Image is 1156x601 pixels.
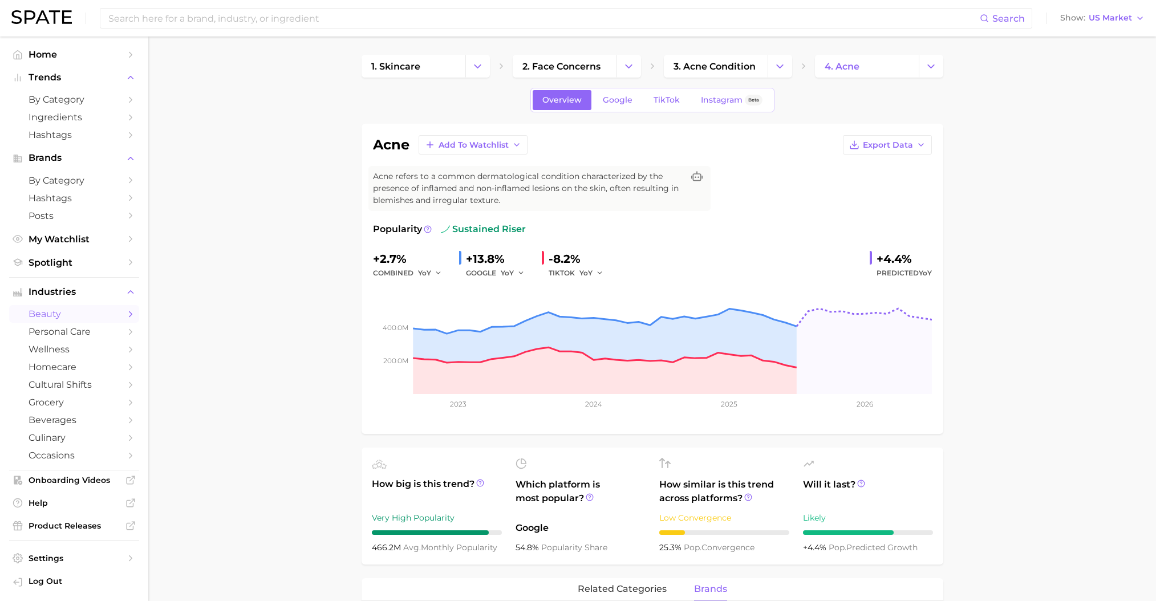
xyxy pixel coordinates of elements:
[29,257,120,268] span: Spotlight
[9,69,139,86] button: Trends
[659,530,789,535] div: 2 / 10
[803,511,933,525] div: Likely
[9,446,139,464] a: occasions
[578,584,667,594] span: related categories
[919,55,943,78] button: Change Category
[29,72,120,83] span: Trends
[403,542,497,553] span: monthly popularity
[9,429,139,446] a: culinary
[29,129,120,140] span: Hashtags
[579,268,593,278] span: YoY
[522,61,601,72] span: 2. face concerns
[9,207,139,225] a: Posts
[674,61,756,72] span: 3. acne condition
[9,358,139,376] a: homecare
[516,542,541,553] span: 54.8%
[516,478,646,515] span: Which platform is most popular?
[11,10,72,24] img: SPATE
[549,250,611,268] div: -8.2%
[501,268,514,278] span: YoY
[9,283,139,300] button: Industries
[373,138,409,152] h1: acne
[691,90,772,110] a: InstagramBeta
[29,112,120,123] span: Ingredients
[919,269,932,277] span: YoY
[659,478,789,505] span: How similar is this trend across platforms?
[856,400,873,408] tspan: 2026
[465,55,490,78] button: Change Category
[9,376,139,393] a: cultural shifts
[659,511,789,525] div: Low Convergence
[29,553,120,563] span: Settings
[1057,11,1147,26] button: ShowUS Market
[29,210,120,221] span: Posts
[9,323,139,340] a: personal care
[29,379,120,390] span: cultural shifts
[9,572,139,592] a: Log out. Currently logged in with e-mail elisabethkim@amorepacific.com.
[29,432,120,443] span: culinary
[373,250,450,268] div: +2.7%
[721,400,737,408] tspan: 2025
[29,521,120,531] span: Product Releases
[372,477,502,505] span: How big is this trend?
[29,175,120,186] span: by Category
[29,450,120,461] span: occasions
[29,498,120,508] span: Help
[372,530,502,535] div: 9 / 10
[593,90,642,110] a: Google
[542,95,582,105] span: Overview
[9,126,139,144] a: Hashtags
[371,61,420,72] span: 1. skincare
[1089,15,1132,21] span: US Market
[373,222,422,236] span: Popularity
[29,362,120,372] span: homecare
[29,397,120,408] span: grocery
[9,411,139,429] a: beverages
[9,189,139,207] a: Hashtags
[516,521,646,535] span: Google
[29,344,120,355] span: wellness
[616,55,641,78] button: Change Category
[29,415,120,425] span: beverages
[694,584,727,594] span: brands
[829,542,846,553] abbr: popularity index
[29,234,120,245] span: My Watchlist
[803,542,829,553] span: +4.4%
[877,266,932,280] span: Predicted
[29,49,120,60] span: Home
[441,225,450,234] img: sustained riser
[768,55,792,78] button: Change Category
[585,400,602,408] tspan: 2024
[29,193,120,204] span: Hashtags
[439,140,509,150] span: Add to Watchlist
[9,46,139,63] a: Home
[29,475,120,485] span: Onboarding Videos
[664,55,768,78] a: 3. acne condition
[541,542,607,553] span: popularity share
[29,94,120,105] span: by Category
[29,576,130,586] span: Log Out
[549,266,611,280] div: TIKTOK
[9,254,139,271] a: Spotlight
[9,108,139,126] a: Ingredients
[877,250,932,268] div: +4.4%
[748,95,759,105] span: Beta
[9,340,139,358] a: wellness
[29,287,120,297] span: Industries
[644,90,689,110] a: TikTok
[29,308,120,319] span: beauty
[372,511,502,525] div: Very High Popularity
[684,542,755,553] span: convergence
[9,149,139,167] button: Brands
[9,393,139,411] a: grocery
[9,172,139,189] a: by Category
[9,550,139,567] a: Settings
[654,95,680,105] span: TikTok
[419,135,528,155] button: Add to Watchlist
[803,530,933,535] div: 7 / 10
[107,9,980,28] input: Search here for a brand, industry, or ingredient
[9,230,139,248] a: My Watchlist
[863,140,913,150] span: Export Data
[29,326,120,337] span: personal care
[815,55,919,78] a: 4. acne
